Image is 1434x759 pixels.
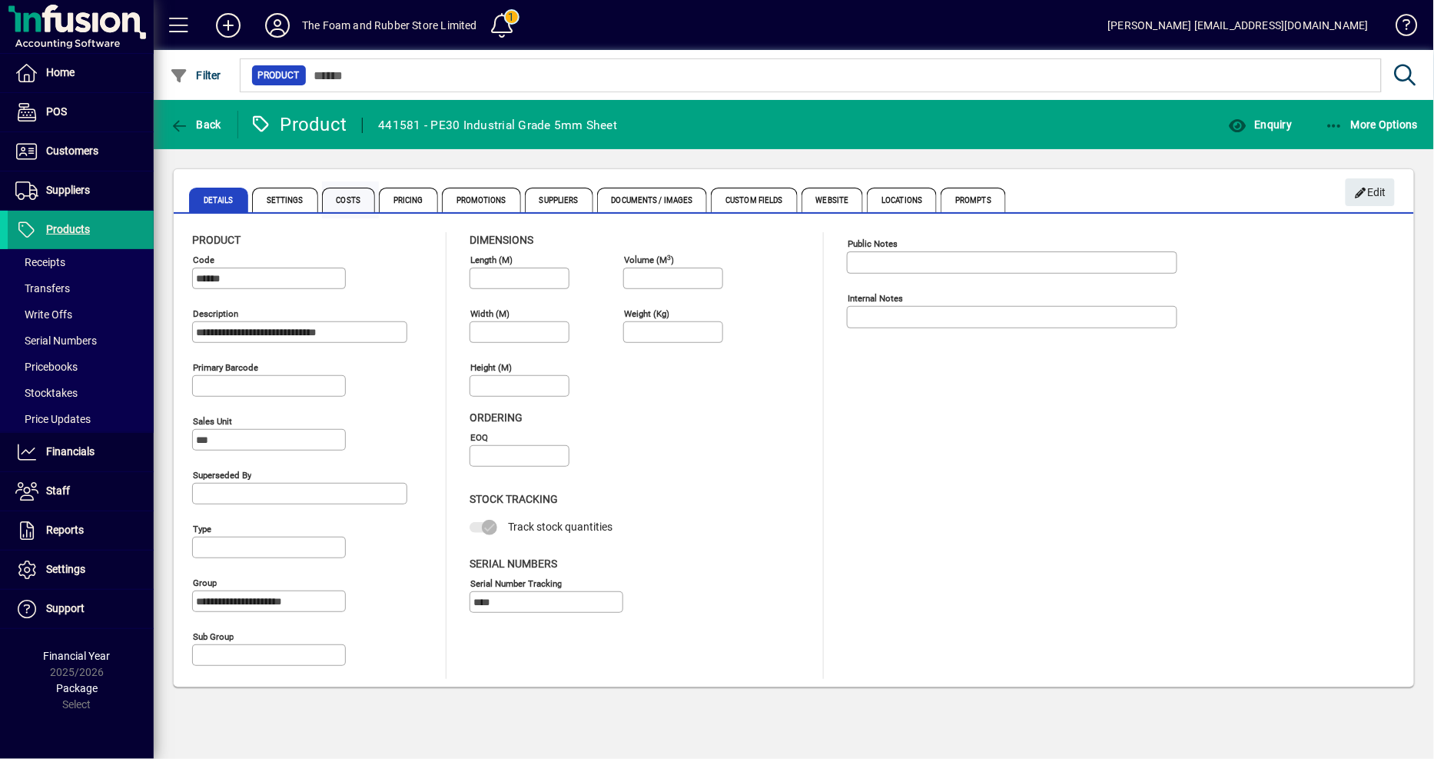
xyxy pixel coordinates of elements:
sup: 3 [667,253,671,261]
mat-label: Group [193,578,217,588]
a: Home [8,54,154,92]
span: Edit [1354,180,1387,205]
span: Serial Numbers [470,558,557,570]
mat-label: Description [193,308,238,319]
span: Reports [46,524,84,536]
span: Enquiry [1228,118,1292,131]
a: Financials [8,433,154,471]
button: Edit [1346,178,1395,206]
span: Serial Numbers [15,335,97,347]
mat-label: Height (m) [470,362,512,373]
app-page-header-button: Back [154,111,238,138]
span: Pricebooks [15,361,78,373]
span: Product [192,234,241,246]
a: Pricebooks [8,354,154,380]
button: Filter [166,62,225,89]
div: Product [250,112,347,137]
mat-label: Internal Notes [848,293,903,304]
span: Website [802,188,864,212]
div: [PERSON_NAME] [EMAIL_ADDRESS][DOMAIN_NAME] [1108,13,1369,38]
span: Ordering [470,411,523,424]
a: Serial Numbers [8,328,154,354]
span: Settings [252,188,318,212]
mat-label: Volume (m ) [624,255,674,265]
span: Write Offs [15,308,72,321]
span: Prompts [941,188,1006,212]
span: Documents / Images [597,188,708,212]
a: Receipts [8,249,154,275]
span: POS [46,105,67,118]
mat-label: Weight (Kg) [624,308,669,319]
span: Track stock quantities [508,521,612,533]
mat-label: Primary barcode [193,362,258,373]
a: Settings [8,551,154,589]
mat-label: Serial Number tracking [470,578,562,588]
span: Back [170,118,221,131]
div: 441581 - PE30 Industrial Grade 5mm Sheet [378,113,617,138]
span: Staff [46,484,70,497]
mat-label: Code [193,255,214,265]
span: More Options [1325,118,1419,131]
span: Custom Fields [711,188,797,212]
span: Settings [46,563,85,575]
span: Promotions [442,188,521,212]
span: Product [258,68,300,83]
a: Customers [8,132,154,171]
mat-label: Type [193,524,211,534]
button: Enquiry [1224,111,1296,138]
span: Transfers [15,282,70,295]
span: Stocktakes [15,387,78,399]
span: Customers [46,145,98,157]
span: Receipts [15,256,65,268]
a: Price Updates [8,406,154,432]
span: Suppliers [46,184,90,196]
span: Home [46,66,75,78]
a: POS [8,93,154,131]
span: Pricing [379,188,438,212]
span: Products [46,223,90,235]
mat-label: Superseded by [193,470,251,481]
a: Support [8,590,154,628]
mat-label: Length (m) [470,255,513,265]
mat-label: Sub group [193,631,234,642]
span: Package [56,682,98,694]
button: Back [166,111,225,138]
a: Reports [8,511,154,550]
div: The Foam and Rubber Store Limited [302,13,477,38]
a: Knowledge Base [1384,3,1415,53]
span: Financials [46,445,95,458]
span: Price Updates [15,413,91,425]
span: Suppliers [525,188,593,212]
button: Add [204,12,253,39]
span: Support [46,602,85,614]
a: Transfers [8,275,154,301]
button: Profile [253,12,302,39]
span: Financial Year [44,650,111,662]
mat-label: Public Notes [848,238,898,249]
span: Costs [322,188,376,212]
span: Stock Tracking [470,493,558,505]
a: Write Offs [8,301,154,328]
span: Dimensions [470,234,533,246]
a: Stocktakes [8,380,154,406]
span: Locations [867,188,937,212]
mat-label: Width (m) [470,308,510,319]
span: Details [189,188,248,212]
mat-label: EOQ [470,432,488,443]
button: More Options [1321,111,1422,138]
span: Filter [170,69,221,82]
mat-label: Sales unit [193,416,232,427]
a: Suppliers [8,171,154,210]
a: Staff [8,472,154,511]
